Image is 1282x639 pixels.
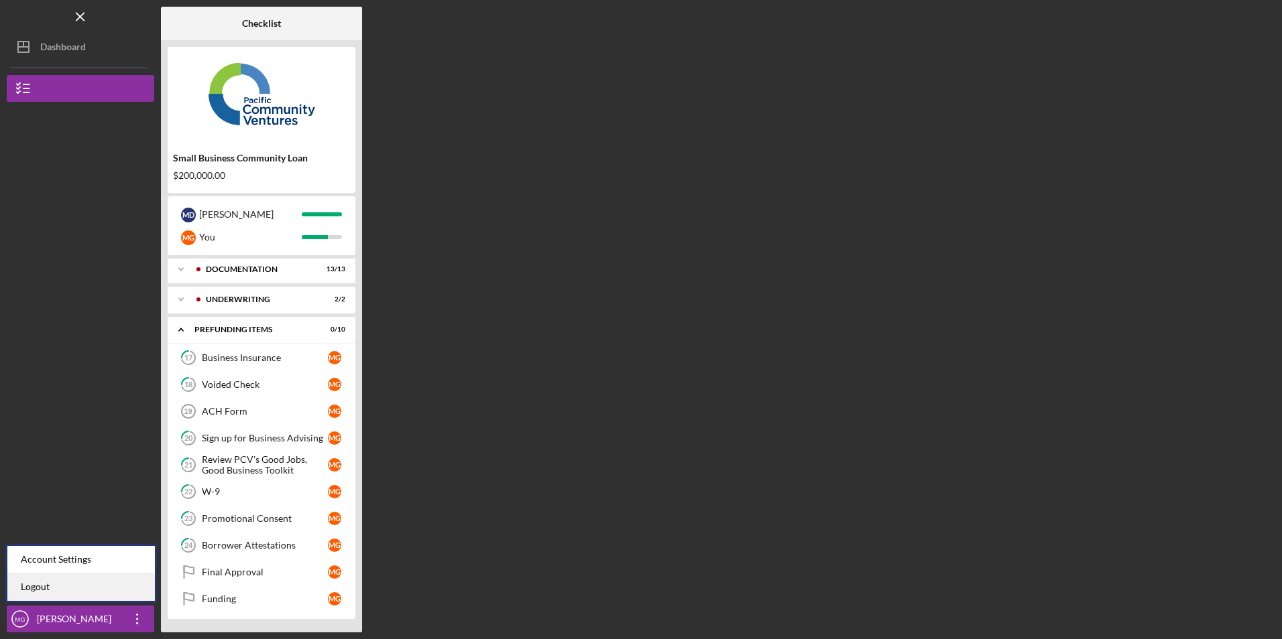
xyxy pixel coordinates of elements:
tspan: 23 [184,514,192,523]
div: M G [328,458,341,472]
div: You [199,226,302,248]
div: Review PCV's Good Jobs, Good Business Toolkit [202,454,328,476]
tspan: 17 [184,354,193,362]
div: W-9 [202,486,328,497]
div: M G [328,565,341,579]
div: $200,000.00 [173,170,350,181]
a: 17Business InsuranceMG [174,344,349,371]
div: M G [328,539,341,552]
div: 13 / 13 [321,265,345,273]
a: 20Sign up for Business AdvisingMG [174,425,349,451]
a: 18Voided CheckMG [174,371,349,398]
tspan: 18 [184,380,192,389]
a: 24Borrower AttestationsMG [174,532,349,559]
div: Account Settings [7,546,155,573]
div: Business Insurance [202,352,328,363]
tspan: 20 [184,434,193,443]
button: Dashboard [7,33,154,60]
img: Product logo [168,54,355,134]
div: Funding [202,593,328,604]
button: MG[PERSON_NAME] [7,606,154,632]
a: Logout [7,573,155,601]
tspan: 24 [184,541,193,550]
div: M G [328,405,341,418]
tspan: 19 [184,407,192,415]
text: MG [15,616,25,623]
a: 19ACH FormMG [174,398,349,425]
div: M G [328,351,341,364]
b: Checklist [242,18,281,29]
tspan: 21 [184,461,192,470]
div: [PERSON_NAME] [199,203,302,226]
a: Final ApprovalMG [174,559,349,585]
a: 21Review PCV's Good Jobs, Good Business ToolkitMG [174,451,349,478]
div: Sign up for Business Advising [202,433,328,443]
div: M G [328,431,341,445]
div: 2 / 2 [321,295,345,303]
div: Small Business Community Loan [173,153,350,163]
div: [PERSON_NAME] [34,606,121,636]
div: Voided Check [202,379,328,390]
div: Borrower Attestations [202,540,328,551]
div: ACH Form [202,406,328,417]
div: Documentation [206,265,312,273]
div: Promotional Consent [202,513,328,524]
a: 22W-9MG [174,478,349,505]
a: 23Promotional ConsentMG [174,505,349,532]
div: M G [328,485,341,498]
div: M G [181,230,196,245]
div: Final Approval [202,567,328,577]
div: Prefunding Items [194,326,312,334]
tspan: 22 [184,488,192,496]
div: Underwriting [206,295,312,303]
div: 0 / 10 [321,326,345,334]
div: M G [328,512,341,525]
div: M D [181,208,196,222]
div: Dashboard [40,33,86,64]
div: M G [328,592,341,606]
div: M G [328,378,341,391]
a: FundingMG [174,585,349,612]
